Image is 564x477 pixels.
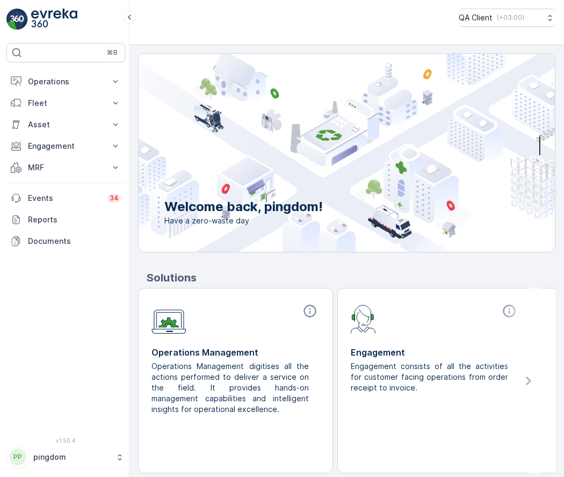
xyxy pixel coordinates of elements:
p: Reports [28,214,121,225]
p: Welcome back, pingdom! [164,198,323,215]
button: QA Client(+03:00) [459,9,555,27]
button: Engagement [6,135,125,157]
p: Engagement [28,141,104,151]
img: module-icon [151,303,186,334]
p: QA Client [459,12,493,23]
p: Operations Management digitises all the actions performed to deliver a service on the field. It p... [151,361,311,415]
a: Reports [6,209,125,230]
p: Engagement consists of all the activities for customer facing operations from order receipt to in... [351,361,510,393]
p: Solutions [147,270,555,286]
img: logo [6,9,28,30]
p: pingdom [33,452,110,462]
button: Operations [6,71,125,92]
p: Operations [28,76,104,87]
button: Asset [6,114,125,135]
img: module-icon [351,303,376,334]
button: MRF [6,157,125,178]
a: Events34 [6,187,125,209]
p: ( +03:00 ) [497,13,524,22]
p: Operations Management [151,346,320,359]
button: PPpingdom [6,446,125,468]
p: Asset [28,119,104,130]
p: Documents [28,236,121,247]
span: v 1.50.4 [6,437,125,444]
p: MRF [28,162,104,173]
button: Fleet [6,92,125,114]
p: Fleet [28,98,104,109]
div: PP [9,449,26,466]
p: Engagement [351,346,519,359]
p: 34 [110,194,119,203]
a: Documents [6,230,125,252]
p: Events [28,193,101,204]
span: Have a zero-waste day [164,215,323,226]
p: ⌘B [107,48,118,57]
img: city illustration [90,54,555,252]
img: logo_light-DOdMpM7g.png [31,9,77,30]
